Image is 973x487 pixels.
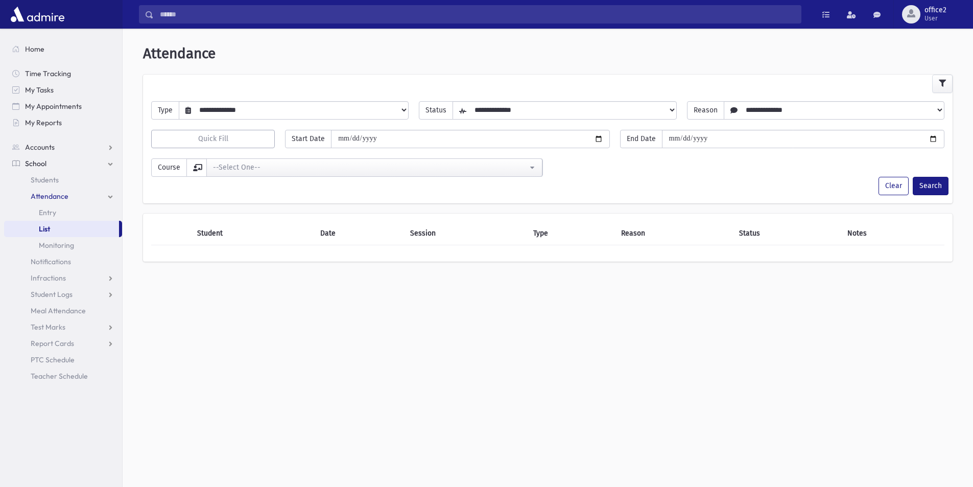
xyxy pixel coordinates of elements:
[879,177,909,195] button: Clear
[913,177,948,195] button: Search
[314,222,404,245] th: Date
[4,172,122,188] a: Students
[285,130,331,148] span: Start Date
[25,159,46,168] span: School
[25,44,44,54] span: Home
[620,130,662,148] span: End Date
[527,222,615,245] th: Type
[4,139,122,155] a: Accounts
[4,319,122,335] a: Test Marks
[4,82,122,98] a: My Tasks
[924,6,946,14] span: office2
[8,4,67,25] img: AdmirePro
[213,162,528,173] div: --Select One--
[31,306,86,315] span: Meal Attendance
[31,355,75,364] span: PTC Schedule
[143,45,216,62] span: Attendance
[151,101,179,120] span: Type
[4,270,122,286] a: Infractions
[31,372,88,381] span: Teacher Schedule
[4,253,122,270] a: Notifications
[31,322,65,332] span: Test Marks
[4,188,122,204] a: Attendance
[4,155,122,172] a: School
[733,222,841,245] th: Status
[31,175,59,184] span: Students
[4,237,122,253] a: Monitoring
[4,352,122,368] a: PTC Schedule
[191,222,314,245] th: Student
[31,290,73,299] span: Student Logs
[615,222,733,245] th: Reason
[4,286,122,303] a: Student Logs
[4,335,122,352] a: Report Cards
[404,222,527,245] th: Session
[151,130,275,148] button: Quick Fill
[25,69,71,78] span: Time Tracking
[841,222,944,245] th: Notes
[31,339,74,348] span: Report Cards
[25,102,82,111] span: My Appointments
[4,65,122,82] a: Time Tracking
[4,368,122,384] a: Teacher Schedule
[206,158,542,177] button: --Select One--
[31,273,66,283] span: Infractions
[4,204,122,221] a: Entry
[4,41,122,57] a: Home
[154,5,801,24] input: Search
[31,257,71,266] span: Notifications
[39,241,74,250] span: Monitoring
[39,208,56,217] span: Entry
[31,192,68,201] span: Attendance
[151,158,187,177] span: Course
[924,14,946,22] span: User
[25,143,55,152] span: Accounts
[39,224,50,234] span: List
[4,303,122,319] a: Meal Attendance
[25,118,62,127] span: My Reports
[687,101,724,120] span: Reason
[4,98,122,114] a: My Appointments
[25,85,54,95] span: My Tasks
[4,114,122,131] a: My Reports
[198,134,228,143] span: Quick Fill
[4,221,119,237] a: List
[419,101,453,120] span: Status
